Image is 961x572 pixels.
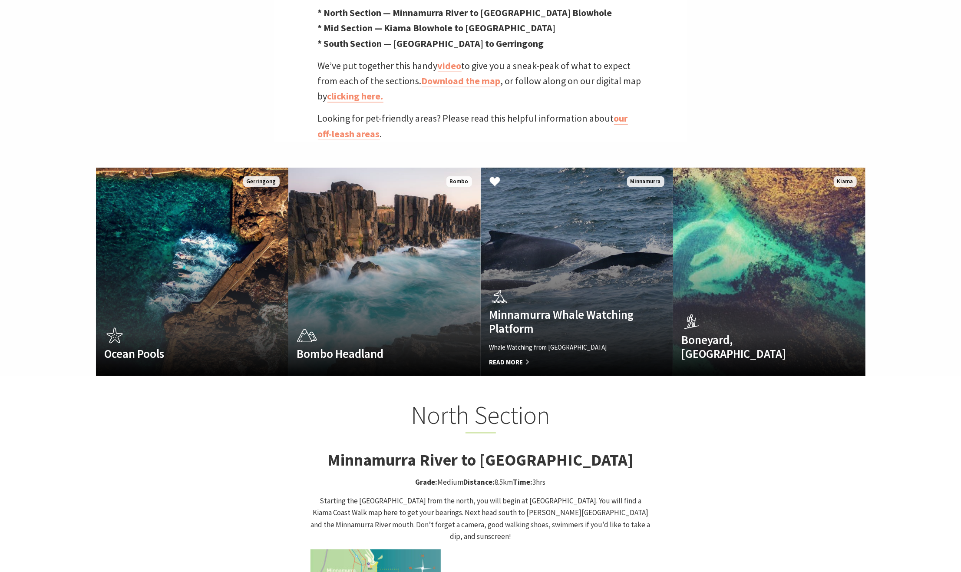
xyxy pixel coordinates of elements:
p: Whale Watching from [GEOGRAPHIC_DATA] [489,342,636,353]
span: Bombo [446,176,472,187]
a: our off-leash areas [318,112,628,140]
p: Starting the [GEOGRAPHIC_DATA] from the north, you will begin at [GEOGRAPHIC_DATA]. You will find... [310,495,651,542]
button: Click to Favourite Minnamurra Whale Watching Platform [481,168,509,197]
strong: * North Section — Minnamurra River to [GEOGRAPHIC_DATA] Blowhole [318,7,612,19]
h4: Ocean Pools [105,347,251,360]
span: Kiama [834,176,857,187]
a: Download the map [422,75,501,87]
span: Minnamurra [627,176,664,187]
a: Bombo Headland Bombo [288,168,481,376]
span: Gerringong [243,176,280,187]
a: Boneyard, [GEOGRAPHIC_DATA] Kiama [673,168,865,376]
strong: Distance: [464,477,495,487]
h2: North Section [310,400,651,434]
p: Looking for pet-friendly areas? Please read this helpful information about . [318,111,644,141]
h4: Boneyard, [GEOGRAPHIC_DATA] [682,333,828,361]
a: video [438,60,462,72]
p: Medium 8.5km 3hrs [310,476,651,488]
p: We’ve put together this handy to give you a sneak-peak of what to expect from each of the section... [318,58,644,104]
a: clicking here. [327,90,383,102]
h4: Minnamurra Whale Watching Platform [489,307,636,336]
strong: Grade: [416,477,438,487]
span: Read More [489,357,636,367]
strong: * South Section — [GEOGRAPHIC_DATA] to Gerringong [318,37,544,50]
strong: * Mid Section — Kiama Blowhole to [GEOGRAPHIC_DATA] [318,22,556,34]
strong: Minnamurra River to [GEOGRAPHIC_DATA] [328,450,634,470]
h4: Bombo Headland [297,347,443,360]
strong: Time: [513,477,533,487]
a: Minnamurra Whale Watching Platform Whale Watching from [GEOGRAPHIC_DATA] Read More Minnamurra [481,168,673,376]
a: Ocean Pools Gerringong [96,168,288,376]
